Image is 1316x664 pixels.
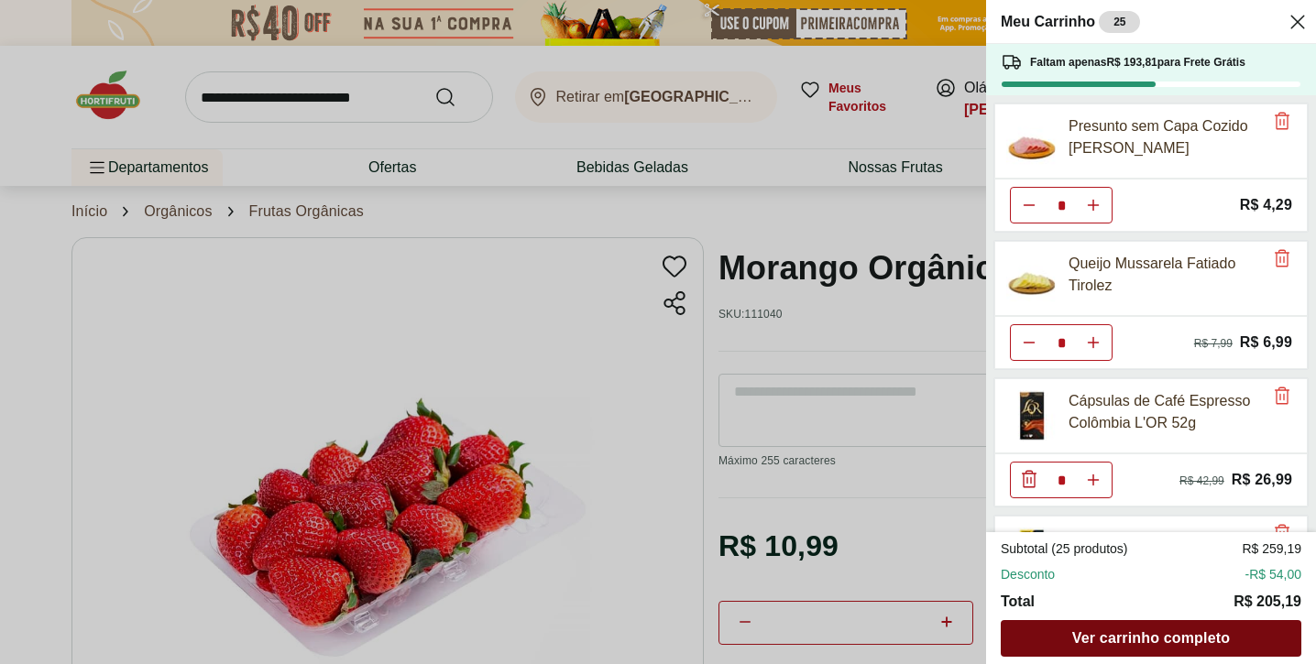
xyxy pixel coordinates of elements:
[1001,620,1301,657] a: Ver carrinho completo
[1047,463,1075,497] input: Quantidade Atual
[1271,523,1293,545] button: Remove
[1271,386,1293,408] button: Remove
[1011,187,1047,223] button: Diminuir Quantidade
[1069,253,1263,297] div: Queijo Mussarela Fatiado Tirolez
[1030,55,1245,70] span: Faltam apenas R$ 193,81 para Frete Grátis
[1242,539,1301,558] span: R$ 259,19
[1271,111,1293,133] button: Remove
[1069,390,1263,434] div: Cápsulas de Café Espresso Colômbia L'OR 52g
[1245,565,1301,583] span: -R$ 54,00
[1047,325,1075,360] input: Quantidade Atual
[1001,591,1035,613] span: Total
[1072,631,1230,646] span: Ver carrinho completo
[1069,115,1263,159] div: Presunto sem Capa Cozido [PERSON_NAME]
[1011,462,1047,498] button: Diminuir Quantidade
[1179,474,1224,488] span: R$ 42,99
[1001,565,1055,583] span: Desconto
[1194,336,1233,351] span: R$ 7,99
[1001,11,1140,33] h2: Meu Carrinho
[1075,187,1112,223] button: Aumentar Quantidade
[1006,528,1058,579] img: Cápsulas de Café L'OR Espresso Sontuoso 52g
[1099,11,1140,33] div: 25
[1069,528,1263,571] div: Cápsulas De Café L'Or Espresso Sontuoso 52G
[1006,390,1058,441] img: Cápsulas de Café Espresso Colômbia L'OR 52g
[1006,115,1058,167] img: Principal
[1006,253,1058,304] img: Queijo Mussarela Fatiado Tirolez
[1240,192,1292,217] span: R$ 4,29
[1075,462,1112,498] button: Aumentar Quantidade
[1240,330,1292,354] span: R$ 6,99
[1001,539,1128,558] span: Subtotal (25 produtos)
[1271,248,1293,270] button: Remove
[1075,324,1112,361] button: Aumentar Quantidade
[1232,467,1292,492] span: R$ 26,99
[1234,591,1301,613] span: R$ 205,19
[1047,188,1075,223] input: Quantidade Atual
[1011,324,1047,361] button: Diminuir Quantidade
